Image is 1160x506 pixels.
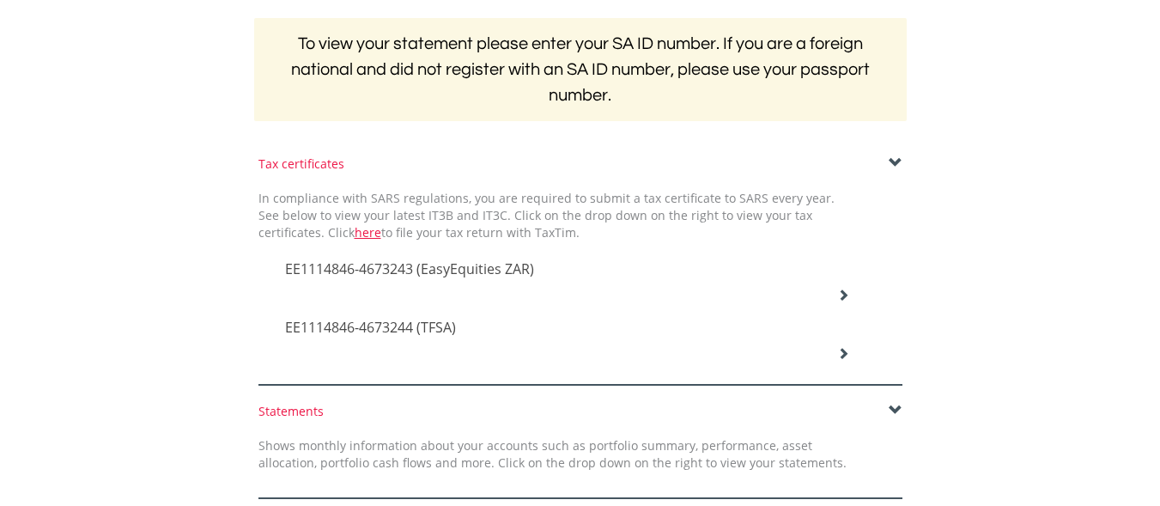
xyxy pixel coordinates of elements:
[258,403,902,420] div: Statements
[258,190,835,241] span: In compliance with SARS regulations, you are required to submit a tax certificate to SARS every y...
[285,318,456,337] span: EE1114846-4673244 (TFSA)
[246,437,859,472] div: Shows monthly information about your accounts such as portfolio summary, performance, asset alloc...
[285,259,534,278] span: EE1114846-4673243 (EasyEquities ZAR)
[328,224,580,241] span: Click to file your tax return with TaxTim.
[254,18,907,121] h2: To view your statement please enter your SA ID number. If you are a foreign national and did not ...
[258,155,902,173] div: Tax certificates
[355,224,381,241] a: here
